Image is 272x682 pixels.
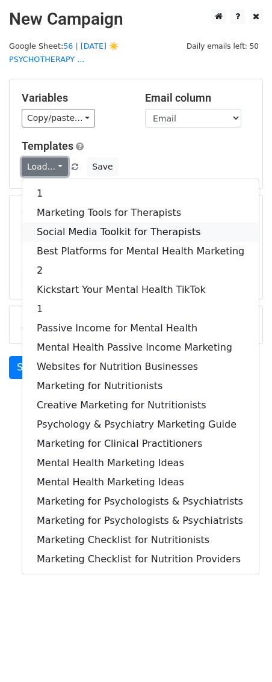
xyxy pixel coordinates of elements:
button: Save [87,158,118,176]
a: Kickstart Your Mental Health TikTok [22,280,259,300]
a: Mental Health Marketing Ideas [22,473,259,492]
small: Google Sheet: [9,41,119,64]
iframe: Chat Widget [212,624,272,682]
a: Best Platforms for Mental Health Marketing [22,242,259,261]
a: Creative Marketing for Nutritionists [22,396,259,415]
a: Marketing for Psychologists & Psychiatrists [22,511,259,530]
a: Copy/paste... [22,109,95,127]
a: 2 [22,261,259,280]
a: Passive Income for Mental Health [22,319,259,338]
a: 56 | [DATE] ☀️PSYCHOTHERAPY ... [9,41,119,64]
a: 1 [22,184,259,203]
a: Marketing for Clinical Practitioners [22,434,259,453]
a: Load... [22,158,68,176]
a: Marketing for Psychologists & Psychiatrists [22,492,259,511]
a: Mental Health Marketing Ideas [22,453,259,473]
a: Websites for Nutrition Businesses [22,357,259,376]
a: Mental Health Passive Income Marketing [22,338,259,357]
a: Templates [22,140,73,152]
a: 1 [22,300,259,319]
span: Daily emails left: 50 [182,40,263,53]
a: Send [9,356,49,379]
a: Marketing for Nutritionists [22,376,259,396]
h5: Variables [22,91,127,105]
a: Marketing Checklist for Nutritionists [22,530,259,550]
a: Marketing Tools for Therapists [22,203,259,223]
a: Marketing Checklist for Nutrition Providers [22,550,259,569]
a: Social Media Toolkit for Therapists [22,223,259,242]
a: Daily emails left: 50 [182,41,263,51]
h5: Email column [145,91,250,105]
a: Psychology & Psychiatry Marketing Guide [22,415,259,434]
h2: New Campaign [9,9,263,29]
